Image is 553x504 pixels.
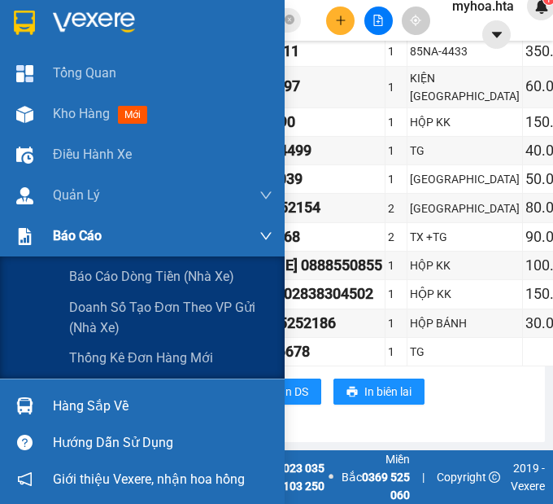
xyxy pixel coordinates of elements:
[410,343,520,361] div: TG
[53,63,116,83] span: Tổng Quan
[16,187,33,204] img: warehouse-icon
[388,314,404,332] div: 1
[17,435,33,450] span: question-circle
[388,170,404,188] div: 1
[482,20,511,49] button: caret-down
[53,469,245,489] span: Giới thiệu Vexere, nhận hoa hồng
[69,266,234,287] span: Báo cáo dòng tiền (nhà xe)
[362,471,410,502] strong: 0369 525 060
[69,297,272,338] span: Doanh số tạo đơn theo VP gửi (nhà xe)
[326,7,355,35] button: plus
[335,15,346,26] span: plus
[333,379,425,405] button: printerIn biên lai
[53,144,132,164] span: Điều hành xe
[16,106,33,123] img: warehouse-icon
[422,468,425,486] span: |
[285,15,294,24] span: close-circle
[410,199,520,217] div: [GEOGRAPHIC_DATA]
[259,230,272,243] span: down
[372,15,384,26] span: file-add
[410,69,520,105] div: KIỆN [GEOGRAPHIC_DATA]
[402,7,430,35] button: aim
[490,28,504,42] span: caret-down
[53,185,100,205] span: Quản Lý
[285,13,294,28] span: close-circle
[410,42,520,60] div: 85NA-4433
[17,471,33,487] span: notification
[259,189,272,202] span: down
[329,474,333,480] span: ⚪️
[388,343,404,361] div: 1
[489,471,500,483] span: copyright
[410,142,520,160] div: TG
[53,226,102,246] span: Báo cáo
[282,383,308,401] span: In DS
[410,285,520,303] div: HỘP KK
[388,285,404,303] div: 1
[69,348,213,368] span: Thống kê đơn hàng mới
[410,228,520,246] div: TX +TG
[410,170,520,188] div: [GEOGRAPHIC_DATA]
[16,147,33,164] img: warehouse-icon
[251,379,321,405] button: printerIn DS
[53,106,110,121] span: Kho hàng
[53,431,272,455] div: Hướng dẫn sử dụng
[410,113,520,131] div: HỘP KK
[388,228,404,246] div: 2
[388,42,404,60] div: 1
[388,113,404,131] div: 1
[337,450,410,504] span: Miền Bắc
[248,462,324,493] strong: 0708 023 035 - 0935 103 250
[346,386,358,399] span: printer
[364,383,411,401] span: In biên lai
[410,314,520,332] div: HỘP BÁNH
[16,228,33,245] img: solution-icon
[118,106,147,124] span: mới
[388,199,404,217] div: 2
[364,7,393,35] button: file-add
[14,11,35,35] img: logo-vxr
[53,394,272,419] div: Hàng sắp về
[16,397,33,414] img: warehouse-icon
[388,142,404,160] div: 1
[388,78,404,96] div: 1
[410,15,421,26] span: aim
[388,256,404,274] div: 1
[16,65,33,82] img: dashboard-icon
[410,256,520,274] div: HỘP KK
